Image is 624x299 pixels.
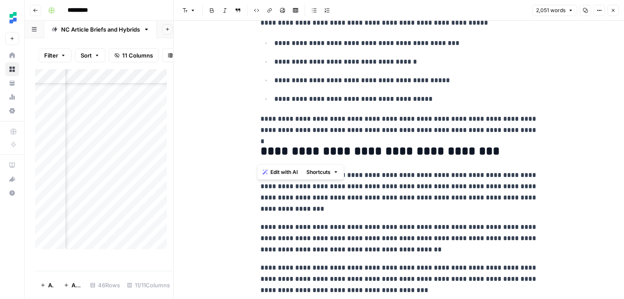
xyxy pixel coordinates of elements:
button: Filter [39,48,71,62]
span: 2,051 words [536,6,565,14]
button: Sort [75,48,105,62]
div: 11/11 Columns [123,278,173,292]
button: 2,051 words [532,5,577,16]
span: Edit with AI [270,168,298,176]
button: Add 10 Rows [58,278,87,292]
button: Help + Support [5,186,19,200]
div: 46 Rows [87,278,123,292]
a: Browse [5,62,19,76]
span: 11 Columns [122,51,153,60]
img: Ten Speed Logo [5,10,21,26]
button: Add Row [35,278,58,292]
button: 11 Columns [109,48,159,62]
a: Usage [5,90,19,104]
span: Sort [81,51,92,60]
a: AirOps Academy [5,158,19,172]
button: Workspace: Ten Speed [5,7,19,29]
a: NC Article Briefs and Hybrids [44,21,157,38]
div: What's new? [6,173,19,186]
span: Add 10 Rows [71,281,81,289]
a: Your Data [5,76,19,90]
button: Shortcuts [303,167,342,178]
a: Settings [5,104,19,118]
span: Add Row [48,281,53,289]
div: NC Article Briefs and Hybrids [61,25,140,34]
a: Home [5,48,19,62]
button: Edit with AI [259,167,301,178]
span: Filter [44,51,58,60]
span: Shortcuts [306,168,331,176]
button: What's new? [5,172,19,186]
